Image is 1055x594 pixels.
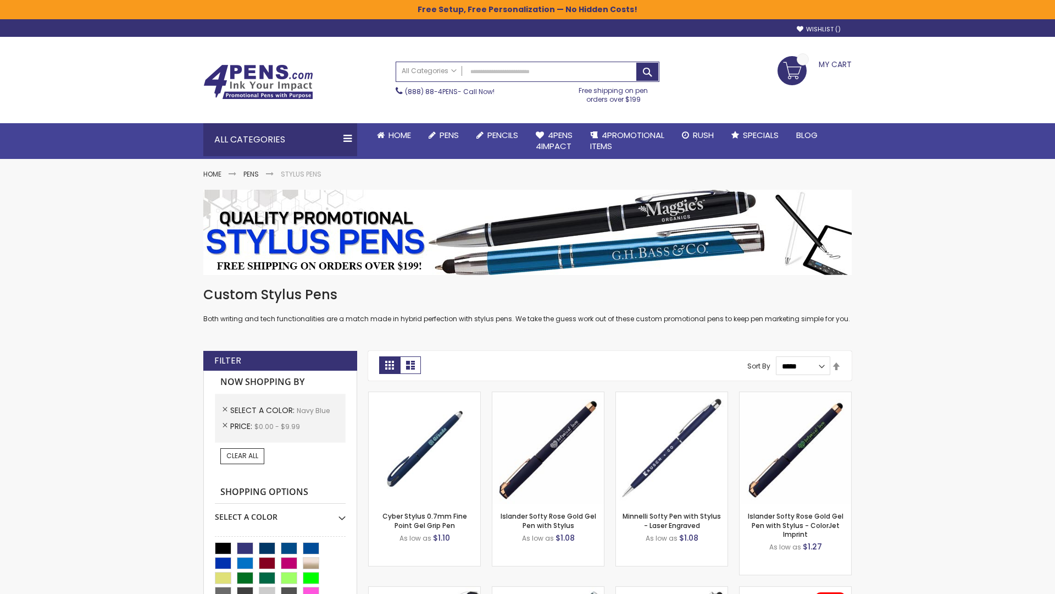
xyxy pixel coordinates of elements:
span: As low as [399,533,431,543]
img: Cyber Stylus 0.7mm Fine Point Gel Grip Pen-Navy Blue [369,392,480,504]
span: $1.27 [803,541,822,552]
a: Blog [787,123,826,147]
span: Navy Blue [297,406,330,415]
span: $0.00 - $9.99 [254,422,300,431]
span: Blog [796,129,818,141]
img: Minnelli Softy Pen with Stylus - Laser Engraved-Navy Blue [616,392,728,504]
span: Select A Color [230,405,297,416]
a: Cyber Stylus 0.7mm Fine Point Gel Grip Pen [382,512,467,530]
a: 4Pens4impact [527,123,581,159]
div: All Categories [203,123,357,156]
a: Rush [673,123,723,147]
a: All Categories [396,62,462,80]
a: Islander Softy Rose Gold Gel Pen with Stylus-Navy Blue [492,392,604,401]
strong: Shopping Options [215,481,346,504]
a: Minnelli Softy Pen with Stylus - Laser Engraved [623,512,721,530]
span: Home [388,129,411,141]
a: Clear All [220,448,264,464]
a: Minnelli Softy Pen with Stylus - Laser Engraved-Navy Blue [616,392,728,401]
a: Wishlist [797,25,841,34]
a: 4PROMOTIONALITEMS [581,123,673,159]
span: $1.08 [556,532,575,543]
span: Specials [743,129,779,141]
a: Pencils [468,123,527,147]
a: Home [368,123,420,147]
strong: Stylus Pens [281,169,321,179]
span: Price [230,421,254,432]
strong: Filter [214,355,241,367]
span: $1.10 [433,532,450,543]
div: Free shipping on pen orders over $199 [568,82,660,104]
span: 4Pens 4impact [536,129,573,152]
img: Islander Softy Rose Gold Gel Pen with Stylus - ColorJet Imprint-Navy Blue [740,392,851,504]
div: Select A Color [215,504,346,522]
label: Sort By [747,361,770,371]
span: Clear All [226,451,258,460]
strong: Now Shopping by [215,371,346,394]
a: Islander Softy Rose Gold Gel Pen with Stylus - ColorJet Imprint [748,512,843,538]
a: Home [203,169,221,179]
a: Islander Softy Rose Gold Gel Pen with Stylus - ColorJet Imprint-Navy Blue [740,392,851,401]
a: Islander Softy Rose Gold Gel Pen with Stylus [501,512,596,530]
span: Rush [693,129,714,141]
a: Pens [420,123,468,147]
a: Cyber Stylus 0.7mm Fine Point Gel Grip Pen-Navy Blue [369,392,480,401]
img: Stylus Pens [203,190,852,275]
span: As low as [769,542,801,552]
span: As low as [646,533,678,543]
img: 4Pens Custom Pens and Promotional Products [203,64,313,100]
span: - Call Now! [405,87,495,96]
a: Specials [723,123,787,147]
a: Pens [243,169,259,179]
span: $1.08 [679,532,698,543]
span: Pens [440,129,459,141]
span: Pencils [487,129,518,141]
img: Islander Softy Rose Gold Gel Pen with Stylus-Navy Blue [492,392,604,504]
span: 4PROMOTIONAL ITEMS [590,129,664,152]
span: As low as [522,533,554,543]
a: (888) 88-4PENS [405,87,458,96]
strong: Grid [379,356,400,374]
h1: Custom Stylus Pens [203,286,852,304]
div: Both writing and tech functionalities are a match made in hybrid perfection with stylus pens. We ... [203,286,852,324]
span: All Categories [402,67,457,75]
